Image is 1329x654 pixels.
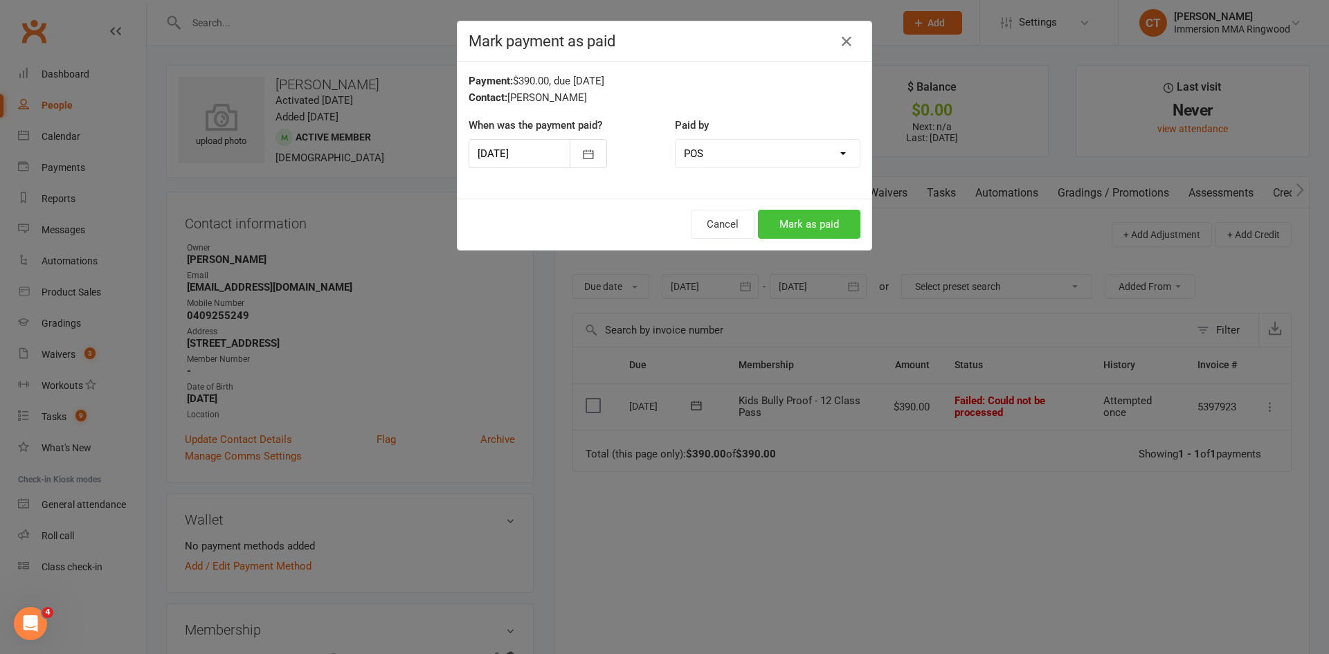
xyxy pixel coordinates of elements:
button: Mark as paid [758,210,860,239]
button: Cancel [691,210,754,239]
span: 4 [42,607,53,618]
h4: Mark payment as paid [469,33,860,50]
label: Paid by [675,117,709,134]
iframe: Intercom live chat [14,607,47,640]
div: $390.00, due [DATE] [469,73,860,89]
div: [PERSON_NAME] [469,89,860,106]
strong: Payment: [469,75,513,87]
label: When was the payment paid? [469,117,602,134]
button: Close [835,30,858,53]
strong: Contact: [469,91,507,104]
